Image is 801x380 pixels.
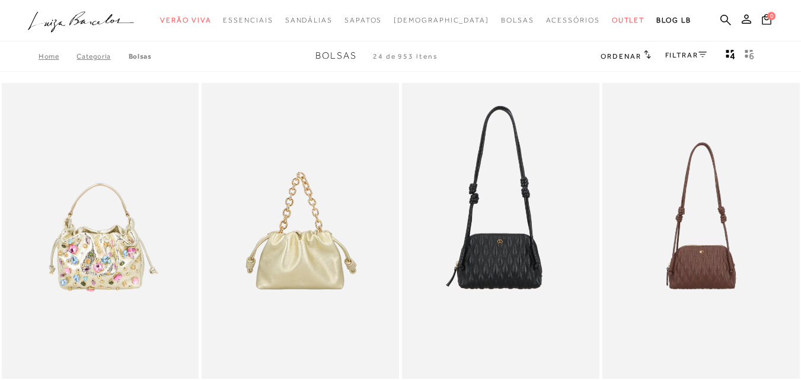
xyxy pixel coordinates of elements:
[546,9,600,31] a: noSubCategoriesText
[394,9,489,31] a: noSubCategoriesText
[344,9,382,31] a: noSubCategoriesText
[373,52,438,60] span: 24 de 953 itens
[315,50,357,61] span: Bolsas
[767,12,776,20] span: 0
[665,51,707,59] a: FILTRAR
[3,85,198,377] a: BOLSA MÉDIA EM COURO COBRA METAL DOURADO COM PEDRAS APLICADAS BOLSA MÉDIA EM COURO COBRA METAL DO...
[129,52,152,60] a: Bolsas
[758,13,775,29] button: 0
[604,85,799,377] a: BOLSA MÉDIA EM COURO CAFÉ MATELASSÊ COM ALÇA DE NÓS BOLSA MÉDIA EM COURO CAFÉ MATELASSÊ COM ALÇA ...
[160,9,211,31] a: noSubCategoriesText
[223,16,273,24] span: Essenciais
[285,9,333,31] a: noSubCategoriesText
[612,9,645,31] a: noSubCategoriesText
[501,9,534,31] a: noSubCategoriesText
[203,85,398,377] a: BOLSA COM FECHAMENTO POR NÓS E ALÇA DE CORRENTES EM COURO DOURADO PEQUENA BOLSA COM FECHAMENTO PO...
[601,52,641,60] span: Ordenar
[344,16,382,24] span: Sapatos
[501,16,534,24] span: Bolsas
[39,52,76,60] a: Home
[76,52,128,60] a: Categoria
[160,16,211,24] span: Verão Viva
[546,16,600,24] span: Acessórios
[722,49,739,64] button: Mostrar 4 produtos por linha
[612,16,645,24] span: Outlet
[285,16,333,24] span: Sandálias
[223,9,273,31] a: noSubCategoriesText
[203,85,398,377] img: BOLSA COM FECHAMENTO POR NÓS E ALÇA DE CORRENTES EM COURO DOURADO PEQUENA
[656,9,691,31] a: BLOG LB
[741,49,758,64] button: gridText6Desc
[403,85,598,377] img: BOLSA MÉDIA EM COURO PRETO MATELASSÊ COM ALÇA DE NÓS
[394,16,489,24] span: [DEMOGRAPHIC_DATA]
[3,85,198,377] img: BOLSA MÉDIA EM COURO COBRA METAL DOURADO COM PEDRAS APLICADAS
[403,85,598,377] a: BOLSA MÉDIA EM COURO PRETO MATELASSÊ COM ALÇA DE NÓS BOLSA MÉDIA EM COURO PRETO MATELASSÊ COM ALÇ...
[656,16,691,24] span: BLOG LB
[604,85,799,377] img: BOLSA MÉDIA EM COURO CAFÉ MATELASSÊ COM ALÇA DE NÓS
